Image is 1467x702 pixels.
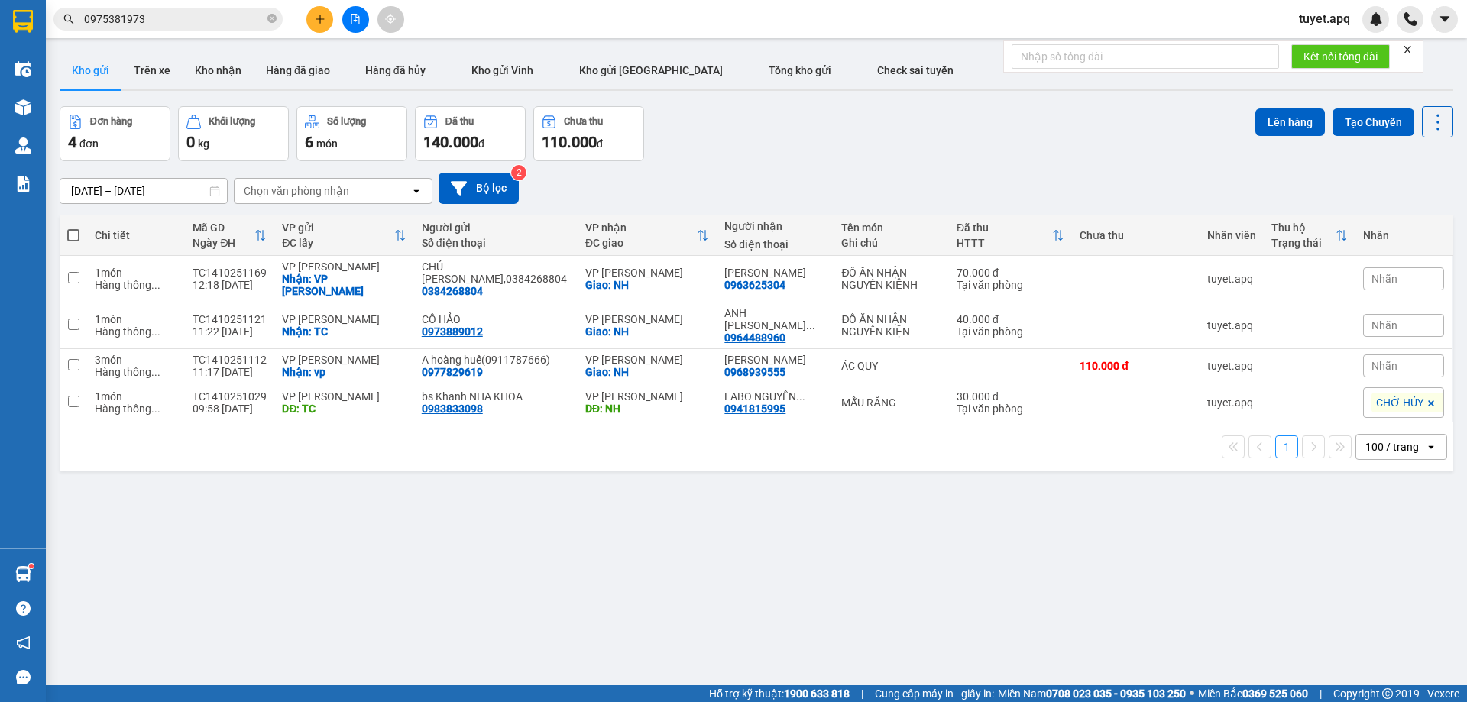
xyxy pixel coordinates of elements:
div: Tại văn phòng [957,279,1064,291]
div: Giao: NH [585,325,709,338]
div: ĐC lấy [282,237,393,249]
div: Số điện thoại [724,238,826,251]
div: tuyet.apq [1207,319,1256,332]
div: tuyet.apq [1207,273,1256,285]
div: 11:17 [DATE] [193,366,267,378]
span: ... [151,279,160,291]
span: Nhãn [1371,360,1397,372]
div: Hoàng Thị Vân [724,267,826,279]
span: caret-down [1438,12,1452,26]
div: Nhân viên [1207,229,1256,241]
div: Khối lượng [209,116,255,127]
div: Giao: NH [585,366,709,378]
input: Select a date range. [60,179,227,203]
span: 140.000 [423,133,478,151]
span: Nhãn [1371,319,1397,332]
div: Chọn văn phòng nhận [244,183,349,199]
div: Ghi chú [841,237,941,249]
span: Hàng đã hủy [365,64,426,76]
div: Nhận: vp [282,366,406,378]
div: Nhận: VP Thanh Chương [282,273,406,297]
div: VP gửi [282,222,393,234]
div: Tên món [841,222,941,234]
th: Toggle SortBy [578,215,717,256]
span: ... [151,325,160,338]
strong: 0369 525 060 [1242,687,1308,700]
span: | [861,685,863,702]
span: Cung cấp máy in - giấy in: [875,685,994,702]
div: VP [PERSON_NAME] [585,267,709,279]
div: Chưa thu [564,116,603,127]
span: Check sai tuyến [877,64,954,76]
div: Nhãn [1363,229,1444,241]
div: CÔ HẢO [422,313,570,325]
img: icon-new-feature [1369,12,1383,26]
th: Toggle SortBy [949,215,1072,256]
img: warehouse-icon [15,566,31,582]
div: 1 món [95,313,177,325]
span: close [1402,44,1413,55]
div: LÊ HÂN [724,354,826,366]
div: VP [PERSON_NAME] [585,354,709,366]
div: VP [PERSON_NAME] [585,313,709,325]
sup: 1 [29,564,34,568]
input: Nhập số tổng đài [1012,44,1279,69]
button: Đơn hàng4đơn [60,106,170,161]
div: TC1410251169 [193,267,267,279]
div: 0384268804 [422,285,483,297]
button: Lên hàng [1255,108,1325,136]
span: 4 [68,133,76,151]
span: search [63,14,74,24]
div: 3 món [95,354,177,366]
img: warehouse-icon [15,61,31,77]
span: plus [315,14,325,24]
span: Nhãn [1371,273,1397,285]
div: Tại văn phòng [957,403,1064,415]
span: Kho gửi Vinh [471,64,533,76]
div: 0973889012 [422,325,483,338]
div: VP [PERSON_NAME] [282,354,406,366]
div: VP [PERSON_NAME] [282,313,406,325]
strong: 0708 023 035 - 0935 103 250 [1046,687,1186,700]
button: Tạo Chuyến [1333,108,1414,136]
div: HTTT [957,237,1052,249]
div: Người nhận [724,220,826,232]
span: close-circle [267,12,277,27]
button: Đã thu140.000đ [415,106,526,161]
div: TC1410251029 [193,390,267,403]
div: Người gửi [422,222,570,234]
span: ... [796,390,805,403]
div: Tại văn phòng [957,325,1064,338]
div: ĐC giao [585,237,697,249]
div: TC1410251112 [193,354,267,366]
img: logo-vxr [13,10,33,33]
div: 100 / trang [1365,439,1419,455]
button: Kết nối tổng đài [1291,44,1390,69]
sup: 2 [511,165,526,180]
span: aim [385,14,396,24]
div: A hoàng huế(0911787666) [422,354,570,366]
div: VP [PERSON_NAME] [282,390,406,403]
span: close-circle [267,14,277,23]
div: DĐ: TC [282,403,406,415]
span: 0 [186,133,195,151]
div: 1 món [95,390,177,403]
div: Đơn hàng [90,116,132,127]
div: ĐỒ ĂN NHẬN NGUYÊN KIỆNH [841,267,941,291]
span: question-circle [16,601,31,616]
svg: open [410,185,423,197]
div: tuyet.apq [1207,360,1256,372]
button: Chưa thu110.000đ [533,106,644,161]
div: 0964488960 [724,332,785,344]
span: 110.000 [542,133,597,151]
button: caret-down [1431,6,1458,33]
div: Hàng thông thường [95,366,177,378]
div: 11:22 [DATE] [193,325,267,338]
div: 0977829619 [422,366,483,378]
button: Hàng đã giao [254,52,342,89]
span: Miền Nam [998,685,1186,702]
div: 70.000 đ [957,267,1064,279]
button: Khối lượng0kg [178,106,289,161]
div: 0968939555 [724,366,785,378]
div: ÁC QUY [841,360,941,372]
